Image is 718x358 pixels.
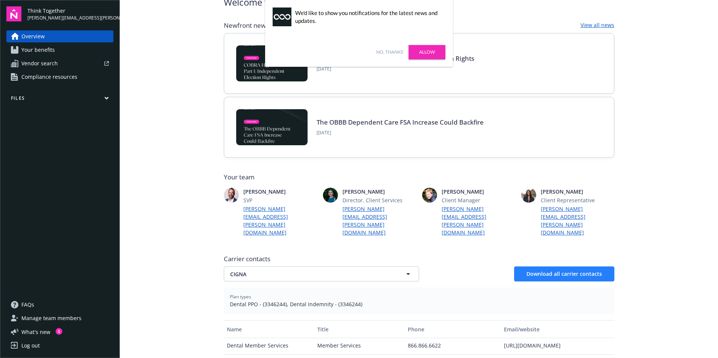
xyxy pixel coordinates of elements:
span: [PERSON_NAME] [243,188,317,196]
button: Download all carrier contacts [514,266,614,281]
span: Your benefits [21,44,55,56]
span: Download all carrier contacts [526,270,602,277]
div: Email/website [504,325,611,333]
div: Log out [21,340,40,352]
button: Title [314,320,405,338]
button: CIGNA [224,266,419,281]
a: Vendor search [6,57,113,69]
span: Manage team members [21,312,81,324]
a: [PERSON_NAME][EMAIL_ADDRESS][PERSON_NAME][DOMAIN_NAME] [342,205,416,236]
div: Dental Member Services [224,337,314,355]
button: Files [6,95,113,104]
a: [PERSON_NAME][EMAIL_ADDRESS][PERSON_NAME][DOMAIN_NAME] [541,205,614,236]
div: Title [317,325,402,333]
a: Compliance resources [6,71,113,83]
img: BLOG-Card Image - Compliance - OBBB Dep Care FSA - 08-01-25.jpg [236,109,308,145]
span: SVP [243,196,317,204]
div: [URL][DOMAIN_NAME] [501,337,614,355]
span: Overview [21,30,45,42]
button: Think Together[PERSON_NAME][EMAIL_ADDRESS][PERSON_NAME][DOMAIN_NAME] [27,6,113,21]
img: BLOG-Card Image - Compliance - COBRA High Five Pt 1 07-18-25.jpg [236,45,308,81]
a: [PERSON_NAME][EMAIL_ADDRESS][PERSON_NAME][DOMAIN_NAME] [243,205,317,236]
div: Name [227,325,311,333]
div: Member Services [314,337,405,355]
span: [PERSON_NAME] [442,188,515,196]
img: navigator-logo.svg [6,6,21,21]
span: Plan types [230,293,608,300]
span: Think Together [27,7,113,15]
span: CIGNA [230,270,386,278]
span: Compliance resources [21,71,77,83]
a: Your benefits [6,44,113,56]
a: No, thanks [376,49,403,56]
button: What's new1 [6,328,62,336]
span: What ' s new [21,328,50,336]
a: FAQs [6,299,113,311]
img: photo [224,188,239,203]
span: Dental PPO - (3346244), Dental Indemnity - (3346244) [230,300,608,308]
div: 1 [56,328,62,335]
div: We'd like to show you notifications for the latest news and updates. [295,9,442,25]
span: Client Manager [442,196,515,204]
span: Newfront news [224,21,269,30]
span: Client Representative [541,196,614,204]
img: photo [323,188,338,203]
a: The OBBB Dependent Care FSA Increase Could Backfire [317,118,484,126]
a: Allow [409,45,445,59]
span: FAQs [21,299,34,311]
button: Phone [405,320,501,338]
a: View all news [581,21,614,30]
span: Your team [224,173,614,182]
span: [PERSON_NAME] [342,188,416,196]
span: [DATE] [317,66,474,72]
div: Phone [408,325,498,333]
span: [PERSON_NAME][EMAIL_ADDRESS][PERSON_NAME][DOMAIN_NAME] [27,15,113,21]
span: Director, Client Services [342,196,416,204]
a: Overview [6,30,113,42]
a: [PERSON_NAME][EMAIL_ADDRESS][PERSON_NAME][DOMAIN_NAME] [442,205,515,236]
span: [DATE] [317,129,484,136]
span: Carrier contacts [224,254,614,263]
span: Vendor search [21,57,58,69]
button: Name [224,320,314,338]
img: photo [422,188,437,203]
span: [PERSON_NAME] [541,188,614,196]
div: 866.866.6622 [405,337,501,355]
button: Email/website [501,320,614,338]
a: Manage team members [6,312,113,324]
img: photo [521,188,536,203]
